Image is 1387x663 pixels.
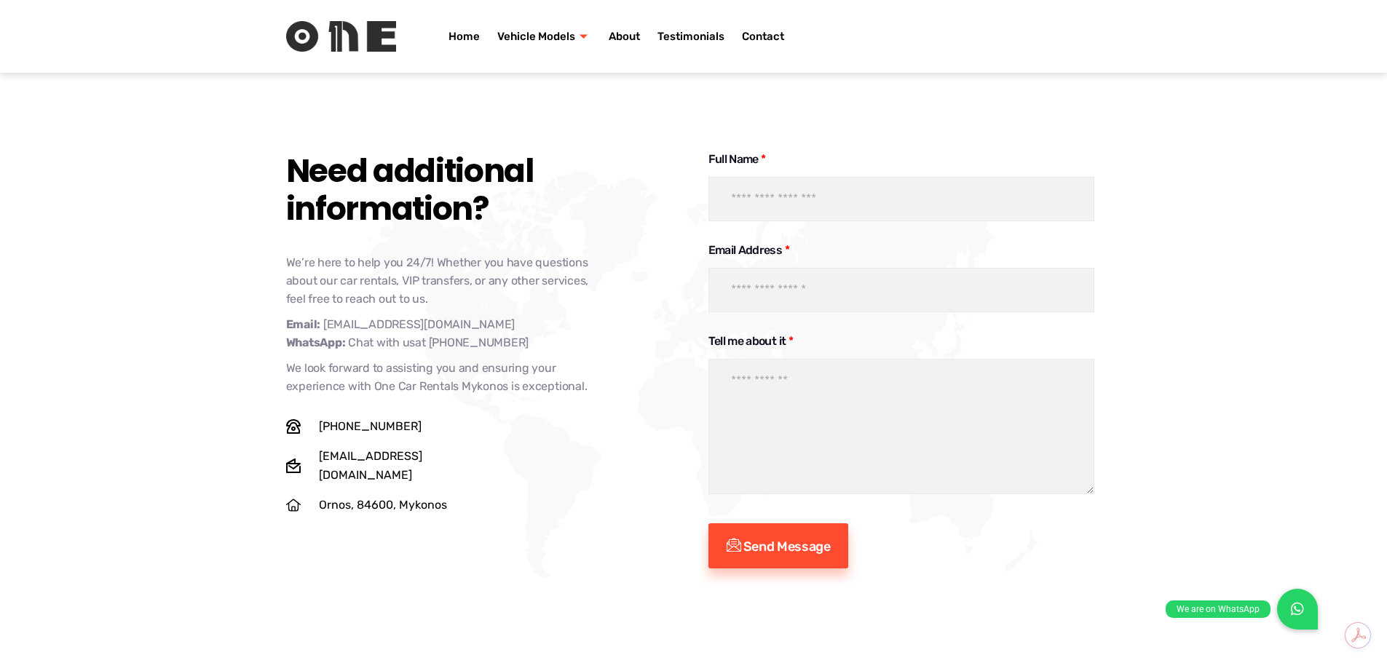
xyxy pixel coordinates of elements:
[286,152,592,228] h2: Need additional information?
[286,336,346,349] strong: WhatsApp:
[649,7,733,65] a: Testimonials
[708,523,849,568] button: Send Message
[286,253,592,308] p: We’re here to help you 24/7! Whether you have questions about our car rentals, VIP transfers, or ...
[286,359,592,395] p: We look forward to assisting you and ensuring your experience with One Car Rentals Mykonos is exc...
[600,7,649,65] a: About
[708,152,1094,173] label: Full Name
[708,243,1094,264] label: Email Address
[286,317,321,331] strong: Email:
[315,496,447,515] span: Ornos, 84600, Mykonos
[286,315,592,352] p: at [PHONE_NUMBER]
[743,539,831,555] span: Send Message
[286,447,505,485] a: [EMAIL_ADDRESS][DOMAIN_NAME]
[315,417,422,436] span: [PHONE_NUMBER]
[733,7,793,65] a: Contact
[315,447,505,485] span: [EMAIL_ADDRESS][DOMAIN_NAME]
[708,334,1094,355] label: Tell me about it
[286,417,505,436] a: [PHONE_NUMBER]
[348,333,415,352] a: Chat with us
[1277,589,1318,630] a: We are on WhatsApp
[286,21,396,52] img: Rent One Logo without Text
[440,7,489,65] a: Home
[323,315,515,333] a: [EMAIL_ADDRESS][DOMAIN_NAME]
[489,7,600,65] a: Vehicle Models
[1166,600,1271,618] div: We are on WhatsApp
